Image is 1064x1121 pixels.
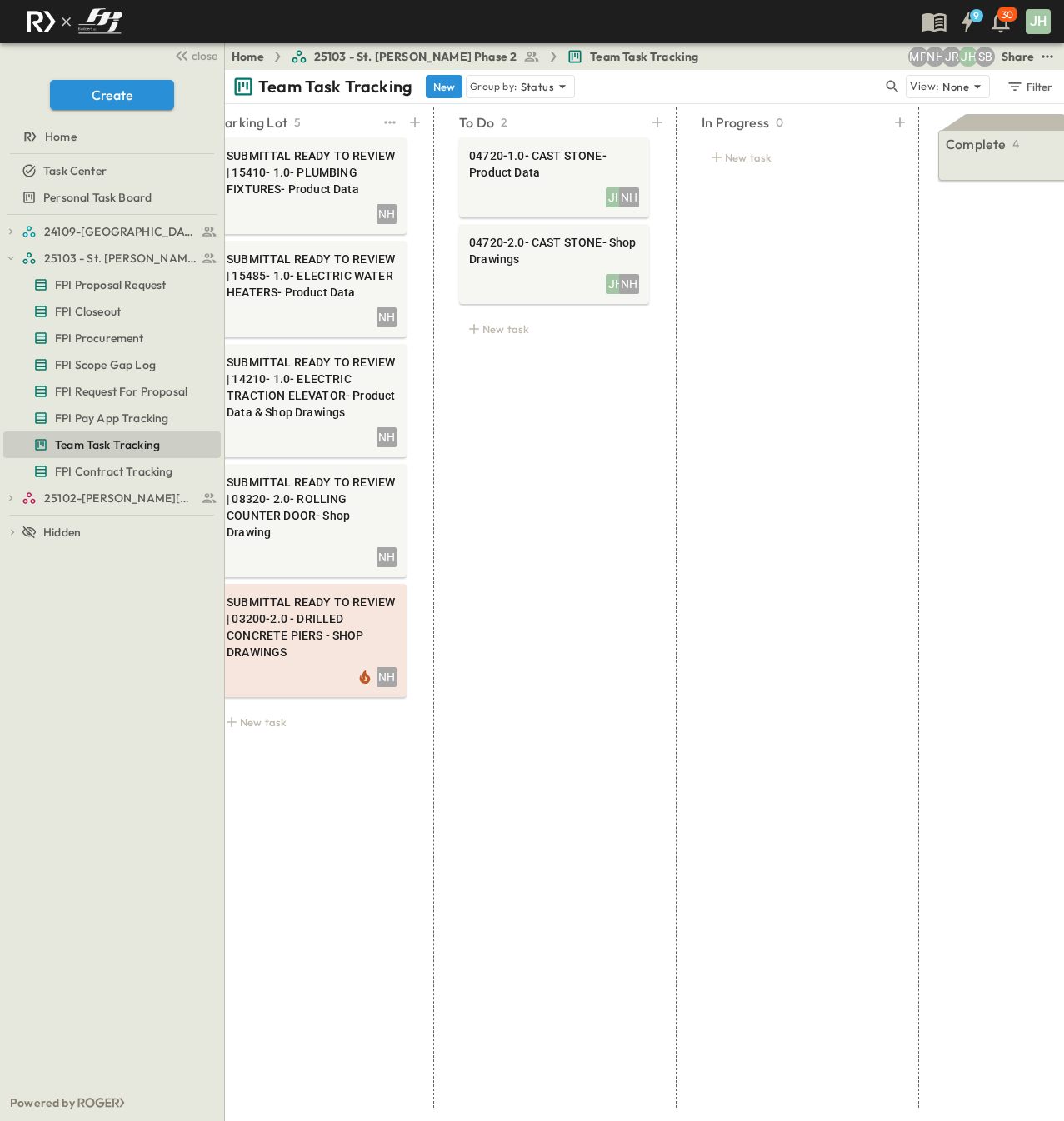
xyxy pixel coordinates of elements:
[3,485,221,511] div: 25102-Christ The Redeemer Anglican Churchtest
[294,114,301,131] p: 5
[958,47,978,67] div: Jose Hurtado (jhurtado@fpibuilders.com)
[3,380,217,403] a: FPI Request For Proposal
[43,524,81,541] span: Hidden
[377,547,397,567] div: NH
[227,251,397,301] span: SUBMITTAL READY TO REVIEW | 15485- 1.0- ELECTRIC WATER HEATERS- Product Data
[1037,47,1057,67] button: test
[377,667,397,687] div: NH
[702,112,769,132] p: In Progress
[20,4,128,39] img: c8d7d1ed905e502e8f77bf7063faec64e13b34fdb1f2bdd94b0e311fc34f8000.png
[227,354,397,421] span: SUBMITTAL READY TO REVIEW | 14210- 1.0- ELECTRIC TRACTION ELEVATOR- Product Data & Shop Drawings
[377,204,397,224] div: NH
[908,47,928,67] div: Monica Pruteanu (mpruteanu@fpibuilders.com)
[55,303,121,320] span: FPI Closeout
[3,353,217,376] a: FPI Scope Gap Log
[3,460,217,483] a: FPI Contract Tracking
[567,48,698,65] a: Team Task Tracking
[426,75,462,98] button: New
[973,9,979,22] h6: 9
[619,187,639,207] div: NH
[3,186,217,209] a: Personal Task Board
[702,146,892,169] div: New task
[377,307,397,327] div: NH
[3,273,217,296] a: FPI Proposal Request
[217,584,407,697] div: SUBMITTAL READY TO REVIEW | 03200-2.0 - DRILLED CONCRETE PIERS - SHOP DRAWINGSNH
[910,77,939,96] p: View:
[44,223,197,240] span: 24109-St. Teresa of Calcutta Parish Hall
[217,112,287,132] p: Parking Lot
[3,325,221,351] div: FPI Procurementtest
[227,147,397,197] span: SUBMITTAL READY TO REVIEW | 15410- 1.0- PLUMBING FIXTURES- Product Data
[459,137,649,217] div: 04720-1.0- CAST STONE- Product DataJHNH
[3,298,221,325] div: FPI Closeouttest
[469,147,639,181] span: 04720-1.0- CAST STONE- Product Data
[55,277,166,293] span: FPI Proposal Request
[501,114,507,131] p: 2
[55,436,160,453] span: Team Task Tracking
[217,464,407,577] div: SUBMITTAL READY TO REVIEW | 08320- 2.0- ROLLING COUNTER DOOR- Shop DrawingNH
[3,458,221,485] div: FPI Contract Trackingtest
[776,114,783,131] p: 0
[469,234,639,267] span: 04720-2.0- CAST STONE- Shop Drawings
[227,474,397,541] span: SUBMITTAL READY TO REVIEW | 08320- 2.0- ROLLING COUNTER DOOR- Shop Drawing
[45,128,77,145] span: Home
[232,48,264,65] a: Home
[227,594,397,660] span: SUBMITTAL READY TO REVIEW | 03200-2.0 - DRILLED CONCRETE PIERS - SHOP DRAWINGS
[3,405,221,431] div: FPI Pay App Trackingtest
[1024,7,1052,36] button: JH
[3,326,217,350] a: FPI Procurement
[619,274,639,294] div: NH
[975,47,995,67] div: Sterling Barnett (sterling@fpibuilders.com)
[291,48,541,65] a: 25103 - St. [PERSON_NAME] Phase 2
[3,159,217,182] a: Task Center
[925,47,945,67] div: Nila Hutcheson (nhutcheson@fpibuilders.com)
[217,137,407,234] div: SUBMITTAL READY TO REVIEW | 15410- 1.0- PLUMBING FIXTURES- Product DataNH
[314,48,517,65] span: 25103 - St. [PERSON_NAME] Phase 2
[167,43,221,67] button: close
[606,187,626,207] div: JH
[459,224,649,304] div: 04720-2.0- CAST STONE- Shop DrawingsJHNH
[22,486,217,510] a: 25102-Christ The Redeemer Anglican Church
[55,356,156,373] span: FPI Scope Gap Log
[606,274,626,294] div: JH
[3,272,221,298] div: FPI Proposal Requesttest
[43,189,152,206] span: Personal Task Board
[55,383,187,400] span: FPI Request For Proposal
[3,351,221,378] div: FPI Scope Gap Logtest
[192,47,217,64] span: close
[946,134,1006,154] p: Complete
[1026,9,1051,34] div: JH
[3,184,221,211] div: Personal Task Boardtest
[470,78,517,95] p: Group by:
[43,162,107,179] span: Task Center
[55,330,144,346] span: FPI Procurement
[50,80,174,110] button: Create
[1002,8,1013,22] p: 30
[459,317,649,341] div: New task
[217,344,407,457] div: SUBMITTAL READY TO REVIEW | 14210- 1.0- ELECTRIC TRACTION ELEVATOR- Product Data & Shop DrawingsNH
[3,433,217,456] a: Team Task Tracking
[217,710,407,734] div: New task
[232,48,708,65] nav: breadcrumbs
[3,378,221,405] div: FPI Request For Proposaltest
[3,300,217,323] a: FPI Closeout
[459,112,494,132] p: To Do
[44,250,197,267] span: 25103 - St. [PERSON_NAME] Phase 2
[942,78,969,95] p: None
[3,125,217,148] a: Home
[380,111,400,134] button: test
[22,220,217,243] a: 24109-St. Teresa of Calcutta Parish Hall
[377,427,397,447] div: NH
[1006,77,1053,96] div: Filter
[1012,136,1019,152] p: 4
[55,410,168,426] span: FPI Pay App Tracking
[55,463,173,480] span: FPI Contract Tracking
[22,247,217,270] a: 25103 - St. [PERSON_NAME] Phase 2
[44,490,197,506] span: 25102-Christ The Redeemer Anglican Church
[590,48,698,65] span: Team Task Tracking
[3,218,221,245] div: 24109-St. Teresa of Calcutta Parish Halltest
[951,7,984,37] button: 9
[942,47,962,67] div: Jayden Ramirez (jramirez@fpibuilders.com)
[3,245,221,272] div: 25103 - St. [PERSON_NAME] Phase 2test
[217,241,407,337] div: SUBMITTAL READY TO REVIEW | 15485- 1.0- ELECTRIC WATER HEATERS- Product DataNH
